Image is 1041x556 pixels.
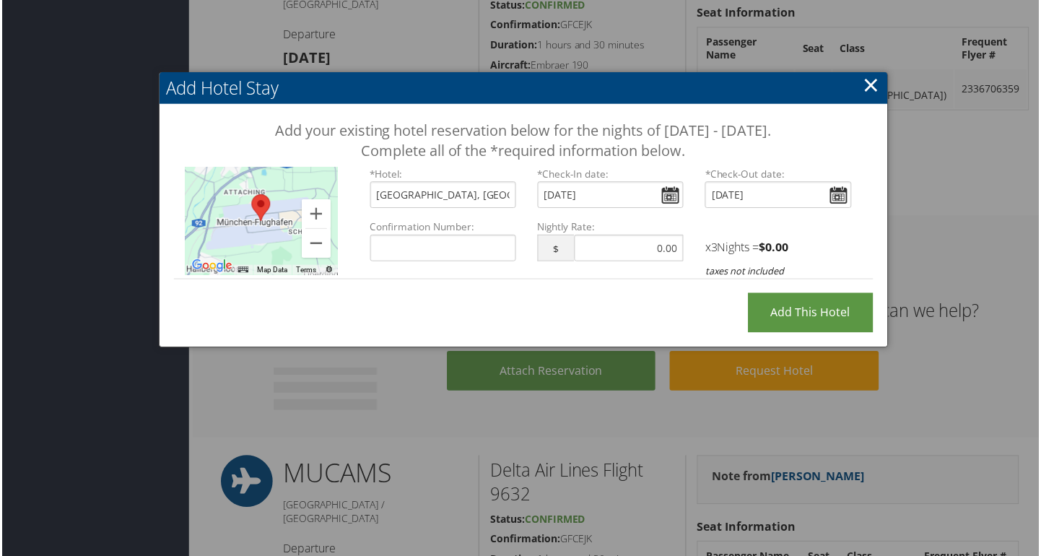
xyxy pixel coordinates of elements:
label: Check-Out date: [706,168,853,182]
button: Keyboard shortcuts [237,266,247,276]
button: Map Data [256,266,287,276]
h4: x Nights = [706,240,853,256]
a: Terms (opens in new tab) [295,266,315,274]
span: 0.00 [767,240,790,256]
a: × [865,70,881,99]
button: Zoom out [301,230,330,259]
span: 3 [712,240,718,256]
span: $ [538,235,575,262]
a: Report errors in the road map or imagery to Google [324,266,333,274]
h3: Add your existing hotel reservation below for the nights of [DATE] - [DATE]. Complete all of the ... [212,121,835,162]
a: Open this area in Google Maps (opens a new window) [187,257,235,276]
label: Check-In date: [538,168,684,182]
input: Add this Hotel [749,294,875,334]
label: Confirmation Number: [370,220,516,235]
h2: Add Hotel Stay [158,72,889,104]
i: taxes not included [706,265,785,278]
strong: $ [760,240,790,256]
input: 0.00 [575,235,684,262]
input: Search by hotel name and/or address [370,182,516,209]
label: *Hotel: [370,168,516,182]
img: Google [187,257,235,276]
div: Hilton Munich Airport [251,195,269,222]
label: Nightly Rate: [538,220,684,235]
button: Zoom in [301,200,330,229]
